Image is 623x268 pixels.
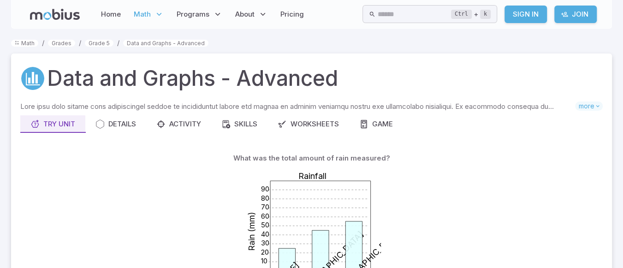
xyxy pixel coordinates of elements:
[504,6,547,23] a: Sign In
[261,248,268,256] text: 20
[247,212,256,251] text: Rain (mm)
[47,63,338,94] h1: Data and Graphs - Advanced
[298,171,326,181] text: Rainfall
[235,9,255,19] span: About
[85,40,113,47] a: Grade 5
[98,4,124,25] a: Home
[261,194,269,202] text: 80
[359,119,393,129] div: Game
[42,38,44,48] li: /
[451,10,472,19] kbd: Ctrl
[261,220,269,229] text: 50
[30,119,75,129] div: Try Unit
[278,119,339,129] div: Worksheets
[11,40,38,47] a: Math
[221,119,257,129] div: Skills
[156,119,201,129] div: Activity
[134,9,151,19] span: Math
[95,119,136,129] div: Details
[123,40,208,47] a: Data and Graphs - Advanced
[261,238,269,247] text: 30
[261,185,269,193] text: 90
[11,38,612,48] nav: breadcrumb
[20,66,45,91] a: Data/Graphing
[451,9,491,20] div: +
[480,10,491,19] kbd: k
[261,212,269,220] text: 60
[278,4,307,25] a: Pricing
[79,38,81,48] li: /
[261,256,267,265] text: 10
[261,202,269,211] text: 70
[20,101,575,112] p: Lore ipsu dolo sitame cons adipiscingel seddoe te incididuntut labore etd magnaa en adminim venia...
[117,38,119,48] li: /
[261,230,269,238] text: 40
[233,153,390,163] p: What was the total amount of rain measured?
[177,9,209,19] span: Programs
[554,6,597,23] a: Join
[48,40,75,47] a: Grades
